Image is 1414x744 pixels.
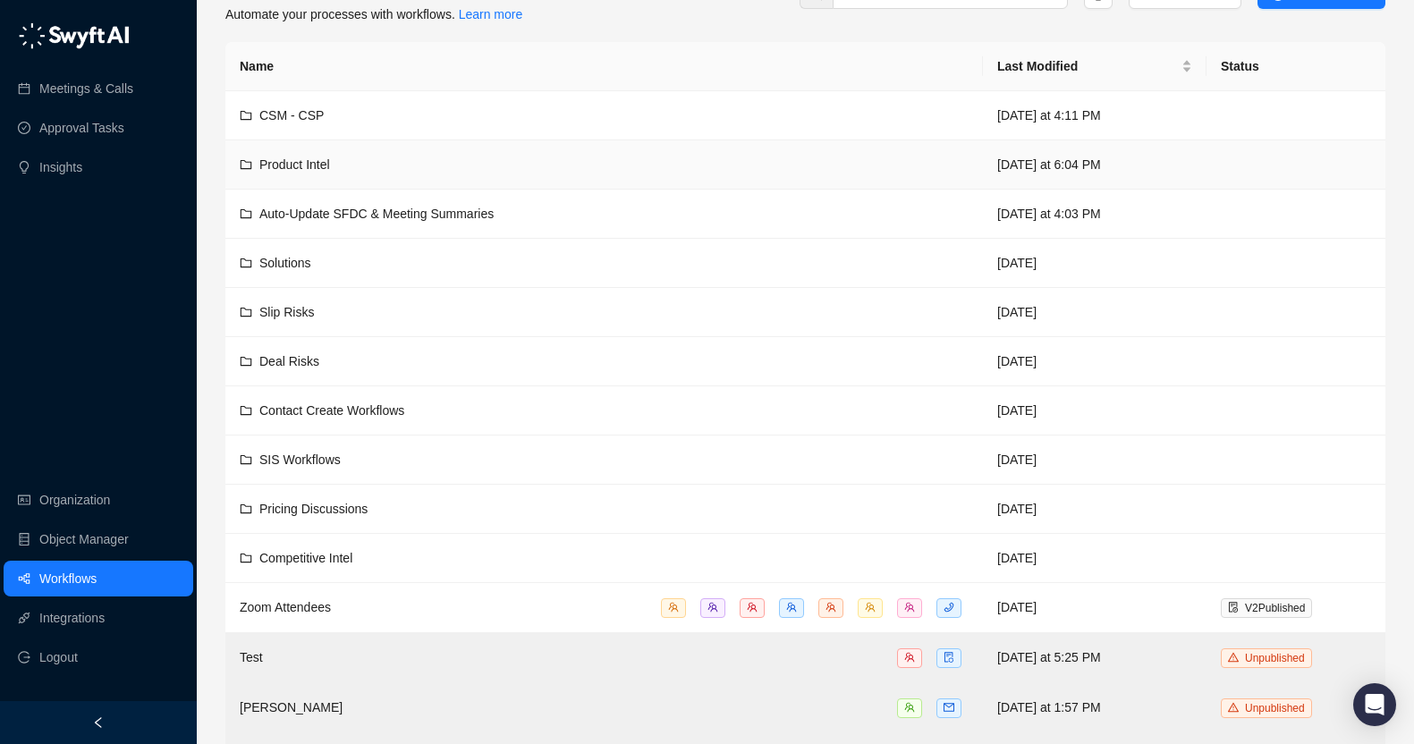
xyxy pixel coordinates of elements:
[259,256,311,270] span: Solutions
[259,207,494,221] span: Auto-Update SFDC & Meeting Summaries
[904,652,915,663] span: team
[983,683,1207,733] td: [DATE] at 1:57 PM
[1228,602,1239,613] span: file-done
[39,639,78,675] span: Logout
[1245,602,1305,614] span: V 2 Published
[944,602,954,613] span: phone
[18,22,130,49] img: logo-05li4sbe.png
[826,602,836,613] span: team
[240,503,252,515] span: folder
[92,716,105,729] span: left
[39,482,110,518] a: Organization
[39,561,97,596] a: Workflows
[786,602,797,613] span: team
[983,386,1207,435] td: [DATE]
[225,7,522,21] span: Automate your processes with workflows.
[983,190,1207,239] td: [DATE] at 4:03 PM
[459,7,523,21] a: Learn more
[240,158,252,171] span: folder
[668,602,679,613] span: team
[240,257,252,269] span: folder
[1353,683,1396,726] div: Open Intercom Messenger
[240,552,252,564] span: folder
[259,551,352,565] span: Competitive Intel
[1228,702,1239,713] span: warning
[259,403,404,418] span: Contact Create Workflows
[240,453,252,466] span: folder
[1228,652,1239,663] span: warning
[240,404,252,417] span: folder
[39,149,82,185] a: Insights
[983,42,1207,91] th: Last Modified
[39,521,129,557] a: Object Manager
[865,602,876,613] span: team
[1207,42,1385,91] th: Status
[240,600,331,614] span: Zoom Attendees
[1245,652,1305,664] span: Unpublished
[983,435,1207,485] td: [DATE]
[983,583,1207,633] td: [DATE]
[225,42,983,91] th: Name
[983,633,1207,683] td: [DATE] at 5:25 PM
[259,502,368,516] span: Pricing Discussions
[904,702,915,713] span: team
[983,337,1207,386] td: [DATE]
[39,71,133,106] a: Meetings & Calls
[240,306,252,318] span: folder
[904,602,915,613] span: team
[707,602,718,613] span: team
[944,652,954,663] span: file-sync
[747,602,758,613] span: team
[983,91,1207,140] td: [DATE] at 4:11 PM
[1245,702,1305,714] span: Unpublished
[983,140,1207,190] td: [DATE] at 6:04 PM
[983,534,1207,583] td: [DATE]
[259,108,324,123] span: CSM - CSP
[39,110,124,146] a: Approval Tasks
[259,354,319,368] span: Deal Risks
[39,600,105,636] a: Integrations
[944,702,954,713] span: mail
[997,56,1178,76] span: Last Modified
[240,355,252,368] span: folder
[240,207,252,220] span: folder
[983,288,1207,337] td: [DATE]
[240,109,252,122] span: folder
[259,452,341,467] span: SIS Workflows
[259,157,330,172] span: Product Intel
[18,651,30,664] span: logout
[983,239,1207,288] td: [DATE]
[240,700,343,714] span: [PERSON_NAME]
[259,305,314,319] span: Slip Risks
[240,650,263,664] span: Test
[983,485,1207,534] td: [DATE]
